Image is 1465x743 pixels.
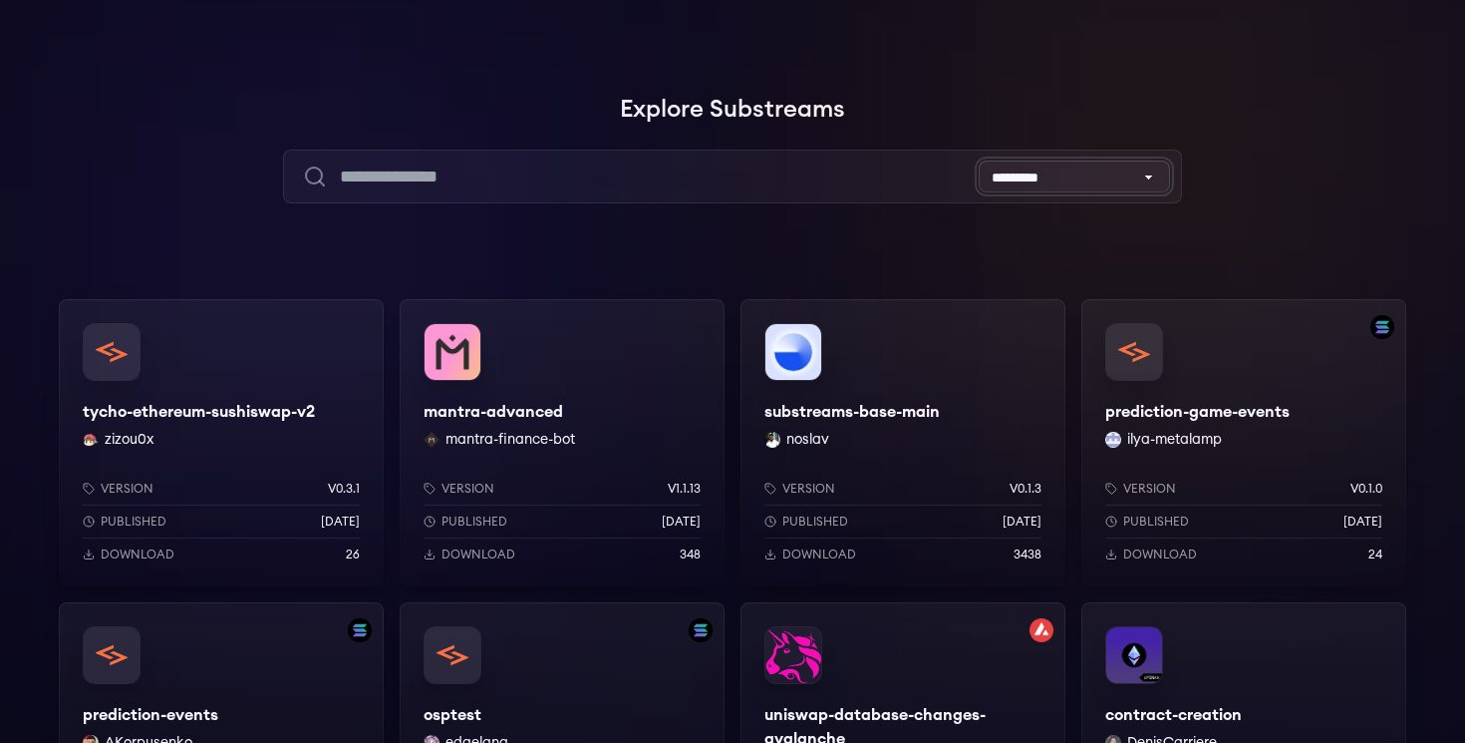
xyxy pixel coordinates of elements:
p: Download [441,547,515,562]
button: zizou0x [105,430,153,450]
img: Filter by solana network [1370,315,1394,339]
p: Version [782,481,835,497]
a: tycho-ethereum-sushiswap-v2tycho-ethereum-sushiswap-v2zizou0x zizou0xVersionv0.3.1Published[DATE]... [59,299,384,586]
p: Version [1123,481,1176,497]
p: 348 [680,547,701,562]
a: Filter by solana networkprediction-game-eventsprediction-game-eventsilya-metalamp ilya-metalampVe... [1081,299,1406,586]
h1: Explore Substreams [59,90,1406,130]
a: substreams-base-mainsubstreams-base-mainnoslav noslavVersionv0.1.3Published[DATE]Download3438 [740,299,1065,586]
img: Filter by avalanche network [1029,618,1053,642]
p: [DATE] [1343,514,1382,530]
img: Filter by solana network [348,618,372,642]
p: [DATE] [321,514,360,530]
p: 26 [346,547,360,562]
p: v0.1.3 [1010,481,1041,497]
p: Download [101,547,174,562]
p: Published [1123,514,1189,530]
p: v0.3.1 [328,481,360,497]
p: Published [441,514,507,530]
button: ilya-metalamp [1127,430,1222,450]
p: Version [101,481,153,497]
img: Filter by solana network [689,618,713,642]
p: Published [101,514,166,530]
p: Download [782,547,856,562]
p: 3438 [1014,547,1041,562]
button: noslav [786,430,829,450]
p: Published [782,514,848,530]
p: v0.1.0 [1350,481,1382,497]
p: Download [1123,547,1197,562]
p: Version [441,481,494,497]
p: v1.1.13 [668,481,701,497]
p: 24 [1368,547,1382,562]
p: [DATE] [662,514,701,530]
p: [DATE] [1003,514,1041,530]
button: mantra-finance-bot [445,430,575,450]
a: mantra-advancedmantra-advancedmantra-finance-bot mantra-finance-botVersionv1.1.13Published[DATE]D... [400,299,725,586]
